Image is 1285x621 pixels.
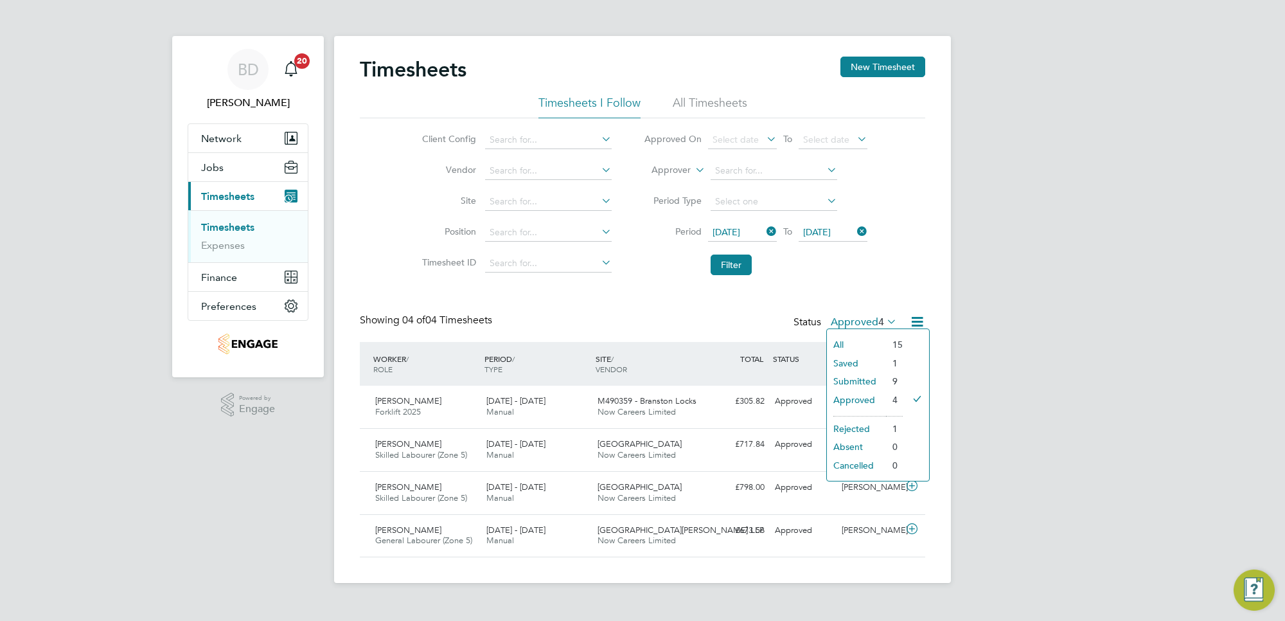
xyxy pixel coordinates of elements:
li: 15 [886,336,903,354]
button: Jobs [188,153,308,181]
label: Timesheet ID [418,256,476,268]
li: Submitted [827,372,886,390]
a: Go to home page [188,334,308,354]
a: 20 [278,49,304,90]
span: TYPE [484,364,502,374]
li: Timesheets I Follow [538,95,641,118]
button: Filter [711,255,752,275]
li: 9 [886,372,903,390]
div: Status [793,314,899,332]
div: Showing [360,314,495,327]
label: Approved [831,316,897,328]
span: Now Careers Limited [598,449,676,460]
div: Approved [770,477,837,498]
span: Select date [713,134,759,145]
button: New Timesheet [840,57,925,77]
span: Ben Dunnington [188,95,308,111]
input: Select one [711,193,837,211]
span: Now Careers Limited [598,535,676,546]
span: [DATE] - [DATE] [486,525,545,535]
input: Search for... [711,162,837,180]
span: 20 [294,53,310,69]
label: Period [644,226,702,237]
button: Timesheets [188,182,308,210]
span: VENDOR [596,364,627,374]
div: [PERSON_NAME] [837,520,903,541]
div: SITE [592,347,704,381]
span: ROLE [373,364,393,374]
input: Search for... [485,162,612,180]
span: [PERSON_NAME] [375,395,441,406]
span: TOTAL [740,354,763,364]
label: Period Type [644,195,702,206]
span: Skilled Labourer (Zone 5) [375,492,467,503]
div: PERIOD [481,347,592,381]
button: Finance [188,263,308,291]
div: STATUS [770,347,837,370]
h2: Timesheets [360,57,466,82]
div: Approved [770,434,837,455]
nav: Main navigation [172,36,324,377]
input: Search for... [485,224,612,242]
li: 4 [886,391,903,409]
div: £305.82 [703,391,770,412]
label: Client Config [418,133,476,145]
img: nowcareers-logo-retina.png [218,334,278,354]
label: Approver [633,164,691,177]
span: BD [238,61,259,78]
a: Timesheets [201,221,254,233]
li: All [827,336,886,354]
li: All Timesheets [673,95,747,118]
span: Manual [486,492,514,503]
span: / [406,354,409,364]
div: WORKER [370,347,481,381]
li: 1 [886,354,903,372]
li: Approved [827,391,886,409]
span: Now Careers Limited [598,406,676,417]
li: 1 [886,420,903,438]
span: Engage [239,404,275,415]
span: [PERSON_NAME] [375,525,441,535]
span: [GEOGRAPHIC_DATA] [598,482,682,492]
span: [DATE] - [DATE] [486,482,545,492]
li: Rejected [827,420,886,438]
a: Powered byEngage [221,393,276,417]
div: Timesheets [188,210,308,262]
div: [PERSON_NAME] [837,477,903,498]
div: Approved [770,520,837,541]
span: Manual [486,406,514,417]
span: [PERSON_NAME] [375,438,441,449]
span: Select date [803,134,849,145]
span: [PERSON_NAME] [375,482,441,492]
span: Jobs [201,161,224,174]
span: [DATE] [803,226,831,238]
button: Preferences [188,292,308,320]
span: M490359 - Branston Locks [598,395,696,406]
span: 4 [878,316,884,328]
label: Site [418,195,476,206]
span: / [611,354,614,364]
span: Timesheets [201,190,254,203]
span: [GEOGRAPHIC_DATA] [598,438,682,449]
li: Cancelled [827,456,886,474]
span: General Labourer (Zone 5) [375,535,472,546]
a: BD[PERSON_NAME] [188,49,308,111]
span: [DATE] [713,226,740,238]
span: Finance [201,271,237,283]
span: Powered by [239,393,275,404]
span: 04 Timesheets [402,314,492,327]
input: Search for... [485,131,612,149]
span: [GEOGRAPHIC_DATA][PERSON_NAME] LLP [598,525,764,535]
span: 04 of [402,314,425,327]
span: To [779,130,796,147]
li: 0 [886,438,903,456]
button: Network [188,124,308,152]
a: Expenses [201,239,245,251]
li: Saved [827,354,886,372]
span: Now Careers Limited [598,492,676,503]
span: / [512,354,515,364]
span: Preferences [201,300,256,312]
span: Forklift 2025 [375,406,421,417]
div: Approved [770,391,837,412]
span: [DATE] - [DATE] [486,438,545,449]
